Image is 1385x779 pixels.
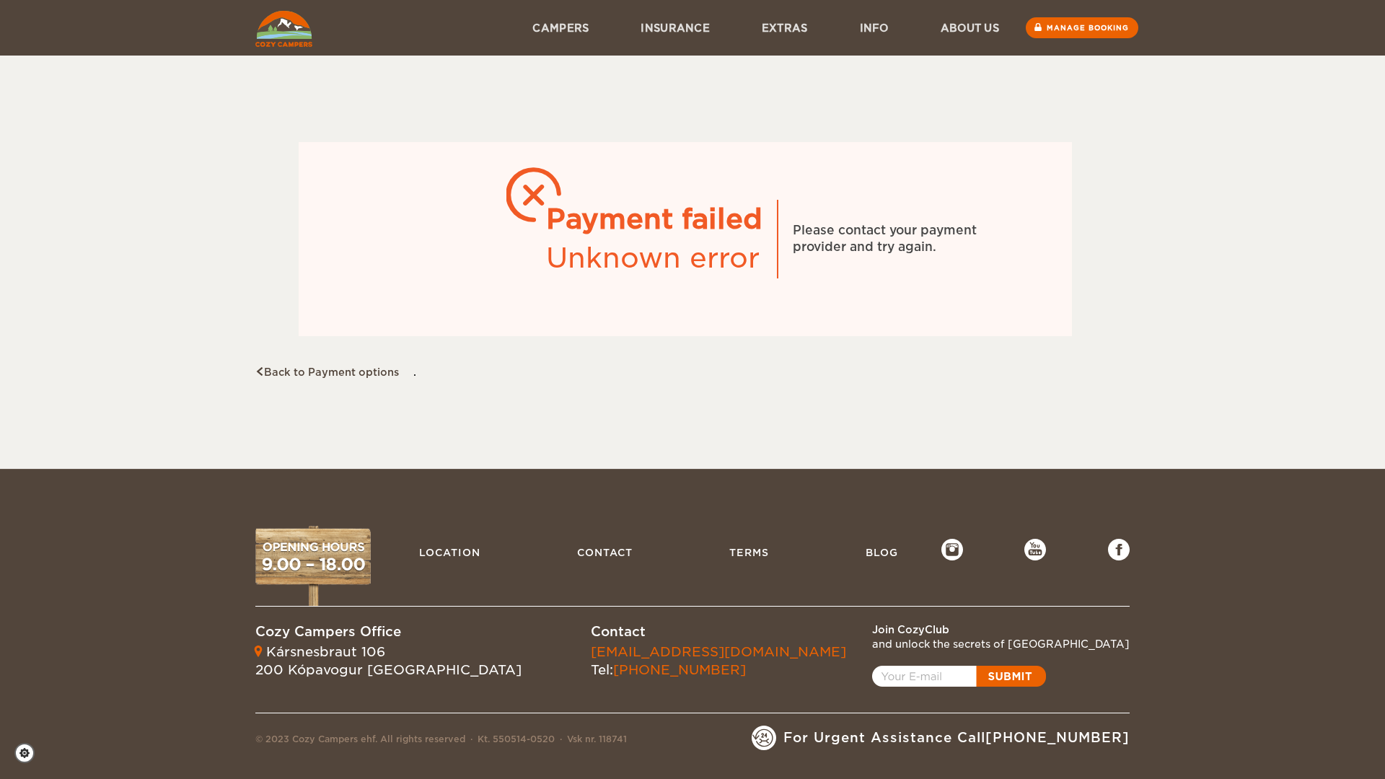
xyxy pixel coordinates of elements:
[591,622,846,641] div: Contact
[412,539,488,566] a: Location
[255,643,522,679] div: Kársnesbraut 106 200 Kópavogur [GEOGRAPHIC_DATA]
[872,622,1130,637] div: Join CozyClub
[783,729,1130,747] span: For Urgent Assistance Call
[570,539,640,566] a: Contact
[591,643,846,679] div: Tel:
[14,743,44,763] a: Cookie settings
[858,539,905,566] a: Blog
[255,11,312,47] img: Cozy Campers
[1026,17,1138,38] a: Manage booking
[546,200,762,239] div: Payment failed
[255,733,627,750] div: © 2023 Cozy Campers ehf. All rights reserved Kt. 550514-0520 Vsk nr. 118741
[591,644,846,659] a: [EMAIL_ADDRESS][DOMAIN_NAME]
[872,666,1046,687] a: Open popup
[255,366,399,378] a: Back to Payment options
[613,662,746,677] a: [PHONE_NUMBER]
[546,239,762,278] div: Unknown error
[255,622,522,641] div: Cozy Campers Office
[985,730,1130,745] a: [PHONE_NUMBER]
[872,637,1130,651] div: and unlock the secrets of [GEOGRAPHIC_DATA]
[255,70,1115,379] div: .
[722,539,776,566] a: Terms
[793,222,1009,257] div: Please contact your payment provider and try again.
